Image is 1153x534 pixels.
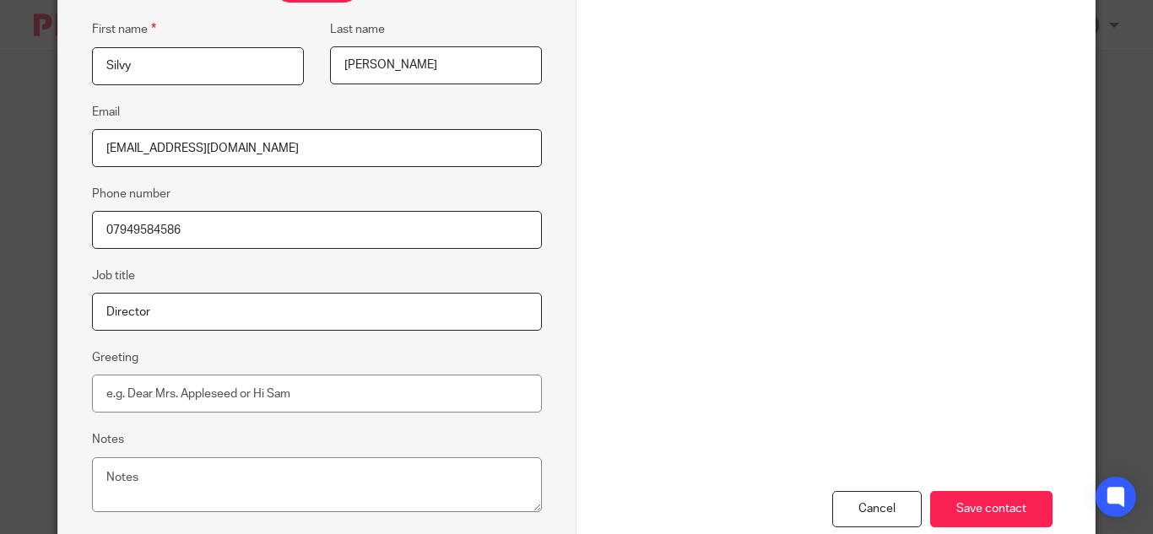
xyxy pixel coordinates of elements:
[930,491,1053,527] input: Save contact
[92,267,135,284] label: Job title
[92,375,542,413] input: e.g. Dear Mrs. Appleseed or Hi Sam
[832,491,922,527] div: Cancel
[92,186,171,202] label: Phone number
[92,349,138,366] label: Greeting
[330,21,385,38] label: Last name
[92,19,156,39] label: First name
[92,104,120,121] label: Email
[92,431,124,448] label: Notes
